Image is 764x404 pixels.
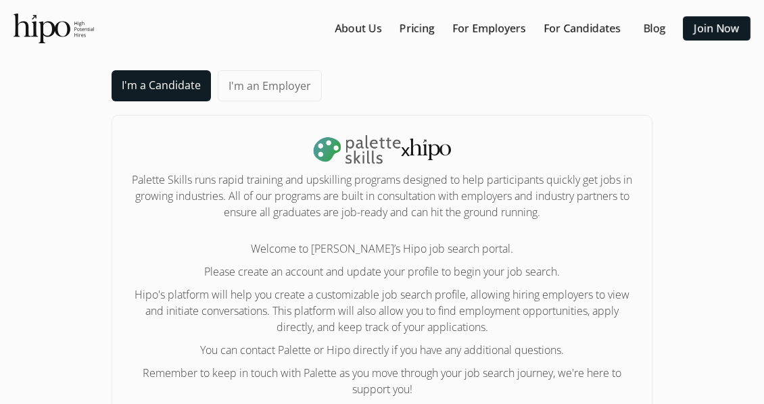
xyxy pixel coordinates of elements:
button: Join Now [683,16,750,41]
h2: Palette Skills runs rapid training and upskilling programs designed to help participants quickly ... [131,172,633,220]
button: Pricing [394,16,440,41]
p: Welcome to [PERSON_NAME]’s Hipo job search portal. [131,241,633,257]
a: Join Now [694,20,740,36]
a: Pricing [400,20,435,36]
a: I'm an Employer [218,70,322,101]
button: About Us [329,16,387,41]
button: Blog [633,16,676,41]
button: For Employers [447,16,531,41]
a: For Candidates [544,20,621,36]
img: official-logo [14,14,94,43]
a: About Us [335,20,382,36]
p: Please create an account and update your profile to begin your job search. [131,263,633,280]
p: Remember to keep in touch with Palette as you move through your job search journey, we're here to... [131,365,633,397]
img: palette-logo-DLm18L25.png [313,134,401,165]
p: Hipo's platform will help you create a customizable job search profile, allowing hiring employers... [131,286,633,335]
p: You can contact Palette or Hipo directly if you have any additional questions. [131,342,633,358]
img: svg+xml,%3c [410,138,451,160]
a: Blog [644,20,666,36]
a: For Employers [452,20,526,36]
h1: x [131,134,633,165]
button: For Candidates [538,16,626,41]
a: I'm a Candidate [112,70,211,101]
